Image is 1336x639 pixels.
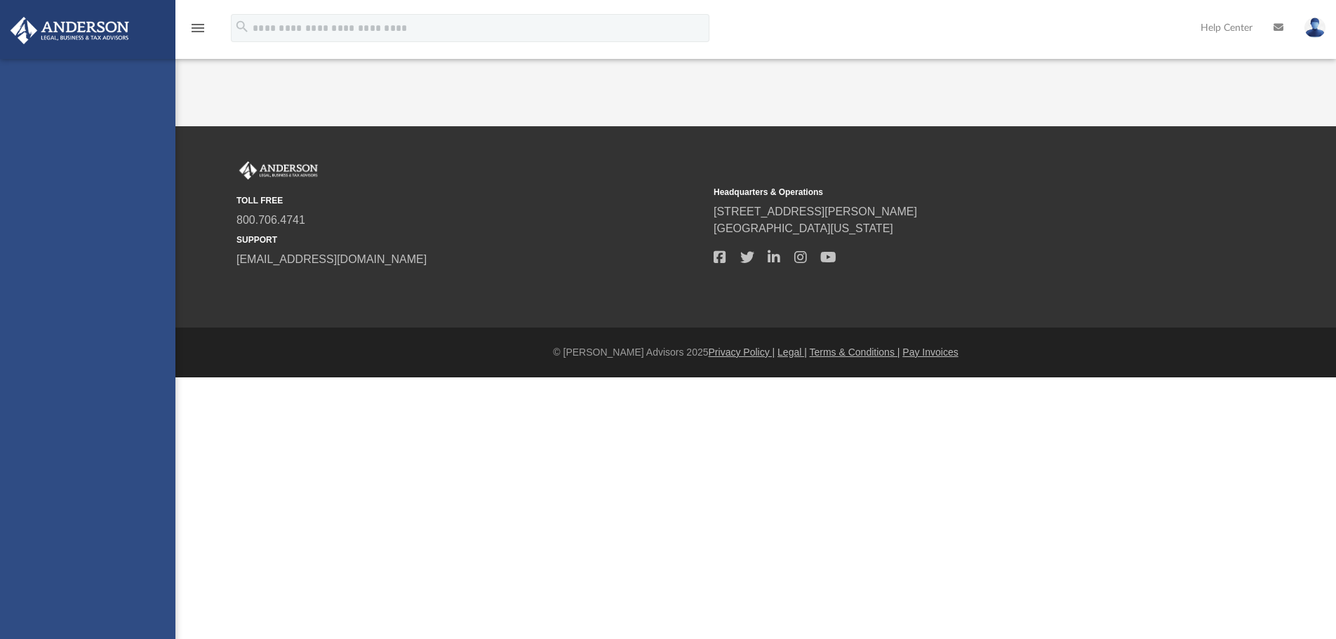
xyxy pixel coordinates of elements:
a: Pay Invoices [902,347,958,358]
a: 800.706.4741 [236,214,305,226]
small: TOLL FREE [236,194,704,207]
small: SUPPORT [236,234,704,246]
a: menu [189,27,206,36]
i: search [234,19,250,34]
i: menu [189,20,206,36]
img: Anderson Advisors Platinum Portal [236,161,321,180]
small: Headquarters & Operations [714,186,1181,199]
a: [STREET_ADDRESS][PERSON_NAME] [714,206,917,217]
a: [EMAIL_ADDRESS][DOMAIN_NAME] [236,253,427,265]
div: © [PERSON_NAME] Advisors 2025 [175,345,1336,360]
a: Privacy Policy | [709,347,775,358]
img: Anderson Advisors Platinum Portal [6,17,133,44]
a: [GEOGRAPHIC_DATA][US_STATE] [714,222,893,234]
a: Terms & Conditions | [810,347,900,358]
a: Legal | [777,347,807,358]
img: User Pic [1304,18,1325,38]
